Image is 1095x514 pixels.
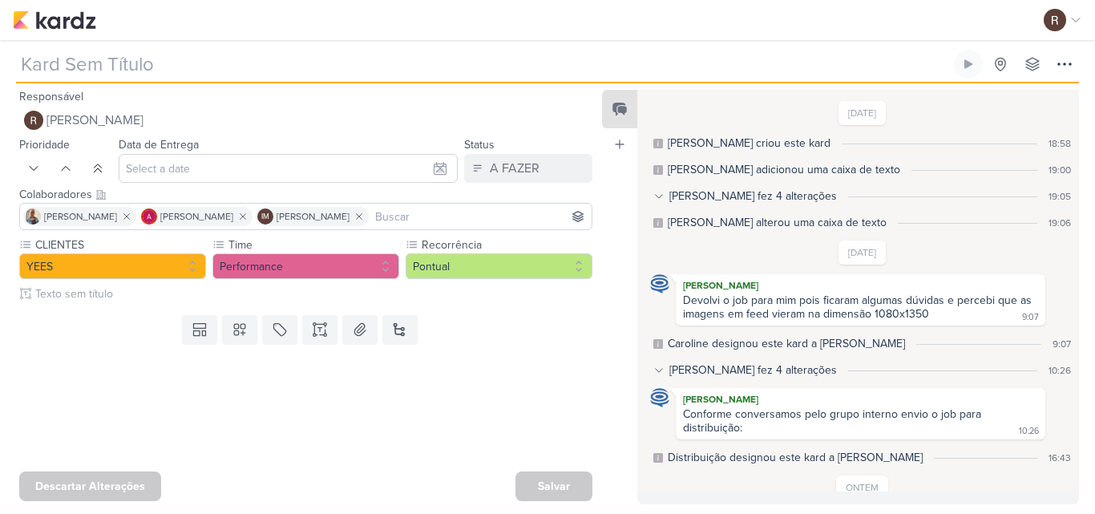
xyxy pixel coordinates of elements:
label: Data de Entrega [119,138,199,152]
div: Caroline alterou uma caixa de texto [668,214,887,231]
input: Texto sem título [32,285,592,302]
div: [PERSON_NAME] fez 4 alterações [669,362,837,378]
div: Ligar relógio [962,58,975,71]
input: Buscar [372,207,588,226]
div: Este log é visível à todos no kard [653,339,663,349]
img: Caroline Traven De Andrade [650,388,669,407]
button: Performance [212,253,399,279]
label: CLIENTES [34,237,206,253]
span: [PERSON_NAME] [160,209,233,224]
label: Recorrência [420,237,592,253]
span: [PERSON_NAME] [277,209,350,224]
img: Caroline Traven De Andrade [650,274,669,293]
img: Rafael Dornelles [1044,9,1066,31]
input: Kard Sem Título [16,50,951,79]
p: IM [261,213,269,221]
button: [PERSON_NAME] [19,106,592,135]
div: Caroline designou este kard a Caroline [668,335,905,352]
button: Pontual [406,253,592,279]
div: 10:26 [1019,425,1039,438]
div: A FAZER [490,159,539,178]
div: 19:05 [1049,189,1071,204]
div: Conforme conversamos pelo grupo interno envio o job para distribuição: [683,407,984,435]
span: [PERSON_NAME] [46,111,143,130]
button: YEES [19,253,206,279]
div: 19:06 [1049,216,1071,230]
div: Este log é visível à todos no kard [653,218,663,228]
button: A FAZER [464,154,592,183]
div: [PERSON_NAME] [679,277,1042,293]
div: Caroline adicionou uma caixa de texto [668,161,900,178]
span: [PERSON_NAME] [44,209,117,224]
div: 18:58 [1049,136,1071,151]
div: [PERSON_NAME] [679,391,1042,407]
div: 9:07 [1022,311,1039,324]
div: Isabella Machado Guimarães [257,208,273,225]
label: Responsável [19,90,83,103]
div: Devolvi o job para mim pois ficaram algumas dúvidas e percebi que as imagens em feed vieram na di... [683,293,1035,321]
img: Rafael Dornelles [24,111,43,130]
label: Status [464,138,495,152]
div: Este log é visível à todos no kard [653,139,663,148]
div: [PERSON_NAME] fez 4 alterações [669,188,837,204]
div: Este log é visível à todos no kard [653,165,663,175]
input: Select a date [119,154,458,183]
div: Distribuição designou este kard a Rafael [668,449,923,466]
div: 9:07 [1053,337,1071,351]
div: 10:26 [1049,363,1071,378]
div: Colaboradores [19,186,592,203]
div: 16:43 [1049,451,1071,465]
img: Iara Santos [25,208,41,225]
label: Time [227,237,399,253]
div: 19:00 [1049,163,1071,177]
div: Este log é visível à todos no kard [653,453,663,463]
img: Alessandra Gomes [141,208,157,225]
div: Caroline criou este kard [668,135,830,152]
img: kardz.app [13,10,96,30]
label: Prioridade [19,138,70,152]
